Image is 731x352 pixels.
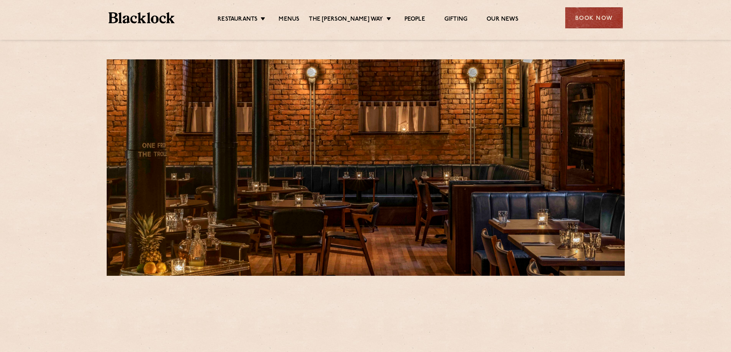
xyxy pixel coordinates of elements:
[109,12,175,23] img: BL_Textured_Logo-footer-cropped.svg
[404,16,425,24] a: People
[444,16,467,24] a: Gifting
[309,16,383,24] a: The [PERSON_NAME] Way
[218,16,257,24] a: Restaurants
[487,16,518,24] a: Our News
[279,16,299,24] a: Menus
[565,7,623,28] div: Book Now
